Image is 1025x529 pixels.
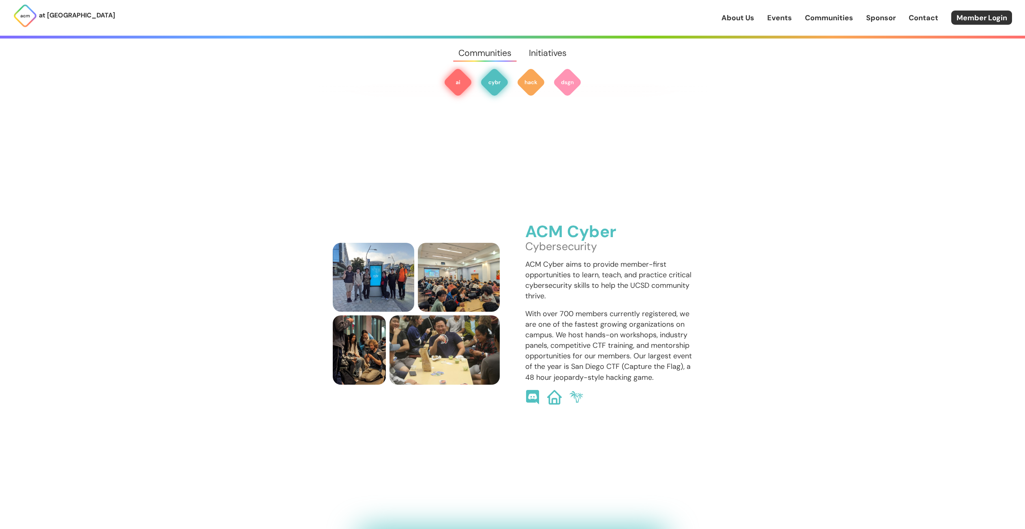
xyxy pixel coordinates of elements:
p: With over 700 members currently registered, we are one of the fastest growing organizations on ca... [525,308,693,383]
a: at [GEOGRAPHIC_DATA] [13,4,115,28]
a: Initiatives [520,39,576,68]
p: ACM Cyber aims to provide member-first opportunities to learn, teach, and practice critical cyber... [525,259,693,301]
img: ACM Cyber Website [547,390,562,405]
img: ACM AI [443,68,473,97]
p: at [GEOGRAPHIC_DATA] [39,10,115,21]
a: Events [767,13,792,23]
h3: ACM Cyber [525,223,693,241]
p: Cybersecurity [525,241,693,252]
img: ACM Logo [13,4,37,28]
img: Cyber Members Playing Board Games [389,315,500,385]
img: ACM Cyber Discord [525,390,540,405]
img: ACM Hack [516,68,546,97]
img: ACM Cyber Board stands in front of a UCSD kiosk set to display "Cyber" [333,243,415,312]
img: ACM Cyber [480,68,509,97]
a: Communities [449,39,520,68]
img: SDCTF [569,390,584,405]
img: ACM Design [553,68,582,97]
img: members picking locks at Lockpicking 102 [418,243,500,312]
a: About Us [721,13,754,23]
a: Member Login [951,11,1012,25]
a: Contact [909,13,938,23]
img: ACM Cyber president Nick helps members pick a lock [333,315,386,385]
a: Communities [805,13,853,23]
a: Sponsor [866,13,896,23]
